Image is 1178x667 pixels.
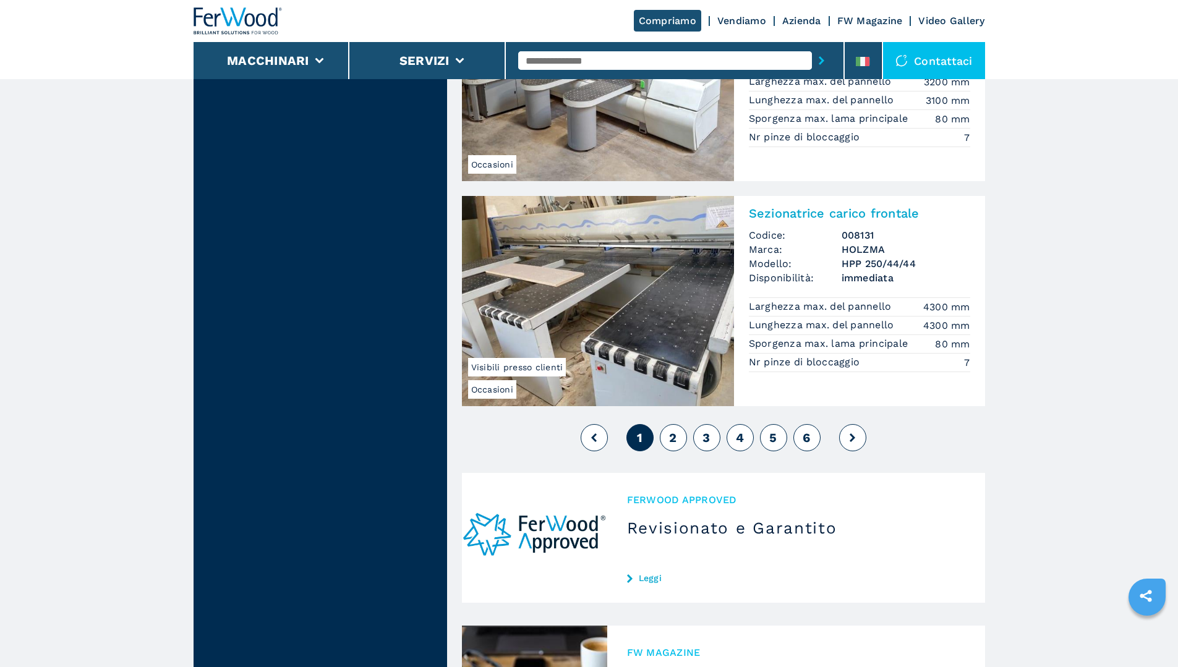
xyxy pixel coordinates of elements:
a: Azienda [782,15,821,27]
span: 3 [702,430,710,445]
span: 4 [736,430,744,445]
p: Larghezza max. del pannello [749,300,895,313]
span: Occasioni [468,155,516,174]
p: Sporgenza max. lama principale [749,337,911,350]
span: immediata [842,271,970,285]
a: Leggi [627,573,965,583]
a: Video Gallery [918,15,984,27]
iframe: Chat [1125,611,1169,658]
button: submit-button [812,46,831,75]
span: 1 [637,430,642,445]
button: 1 [626,424,654,451]
p: Larghezza max. del pannello [749,75,895,88]
img: Revisionato e Garantito [462,473,607,603]
span: 5 [769,430,777,445]
button: Macchinari [227,53,309,68]
button: Servizi [399,53,450,68]
h3: HPP 250/44/44 [842,257,970,271]
span: Ferwood Approved [627,493,965,507]
img: Ferwood [194,7,283,35]
span: Modello: [749,257,842,271]
a: sharethis [1130,580,1161,611]
span: FW MAGAZINE [627,645,965,660]
a: Vendiamo [717,15,766,27]
button: 5 [760,424,787,451]
span: Codice: [749,228,842,242]
em: 3200 mm [924,75,970,89]
p: Sporgenza max. lama principale [749,112,911,125]
a: Compriamo [634,10,701,32]
p: Lunghezza max. del pannello [749,318,897,332]
em: 80 mm [935,337,970,351]
em: 80 mm [935,112,970,126]
button: 4 [727,424,754,451]
button: 3 [693,424,720,451]
p: Nr pinze di bloccaggio [749,130,863,144]
span: Occasioni [468,380,516,399]
span: Visibili presso clienti [468,358,566,376]
span: Disponibilità: [749,271,842,285]
a: FW Magazine [837,15,903,27]
img: Sezionatrice carico frontale HOLZMA HPP 250/44/44 [462,196,734,406]
em: 7 [964,130,970,145]
button: 6 [793,424,821,451]
em: 3100 mm [926,93,970,108]
span: Marca: [749,242,842,257]
h2: Sezionatrice carico frontale [749,206,970,221]
em: 4300 mm [923,318,970,333]
em: 4300 mm [923,300,970,314]
span: 6 [803,430,810,445]
em: 7 [964,355,970,370]
span: 2 [669,430,676,445]
h3: HOLZMA [842,242,970,257]
img: Contattaci [895,54,908,67]
div: Contattaci [883,42,985,79]
p: Nr pinze di bloccaggio [749,355,863,369]
h3: Revisionato e Garantito [627,518,965,538]
h3: 008131 [842,228,970,242]
button: 2 [660,424,687,451]
a: Sezionatrice carico frontale HOLZMA HPP 250/44/44OccasioniVisibili presso clientiSezionatrice car... [462,196,985,406]
p: Lunghezza max. del pannello [749,93,897,107]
